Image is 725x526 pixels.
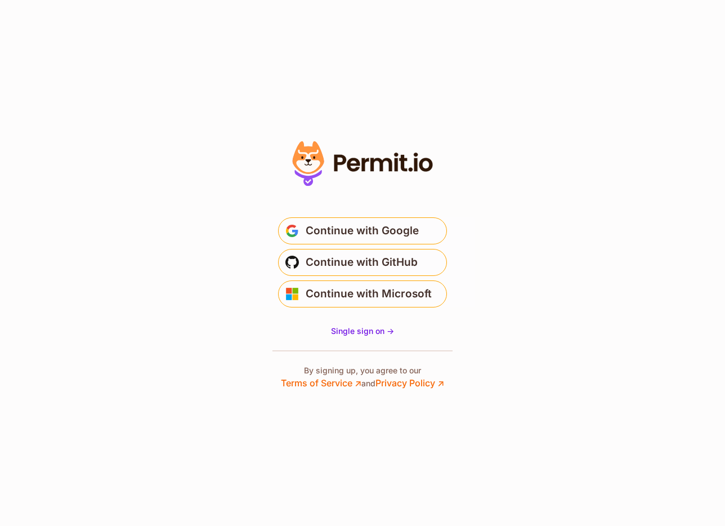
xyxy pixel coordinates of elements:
p: By signing up, you agree to our and [281,365,444,390]
span: Continue with Google [306,222,419,240]
button: Continue with GitHub [278,249,447,276]
button: Continue with Google [278,217,447,244]
span: Continue with Microsoft [306,285,432,303]
a: Terms of Service ↗ [281,377,361,389]
button: Continue with Microsoft [278,280,447,307]
span: Single sign on -> [331,326,394,336]
span: Continue with GitHub [306,253,418,271]
a: Single sign on -> [331,326,394,337]
a: Privacy Policy ↗ [375,377,444,389]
